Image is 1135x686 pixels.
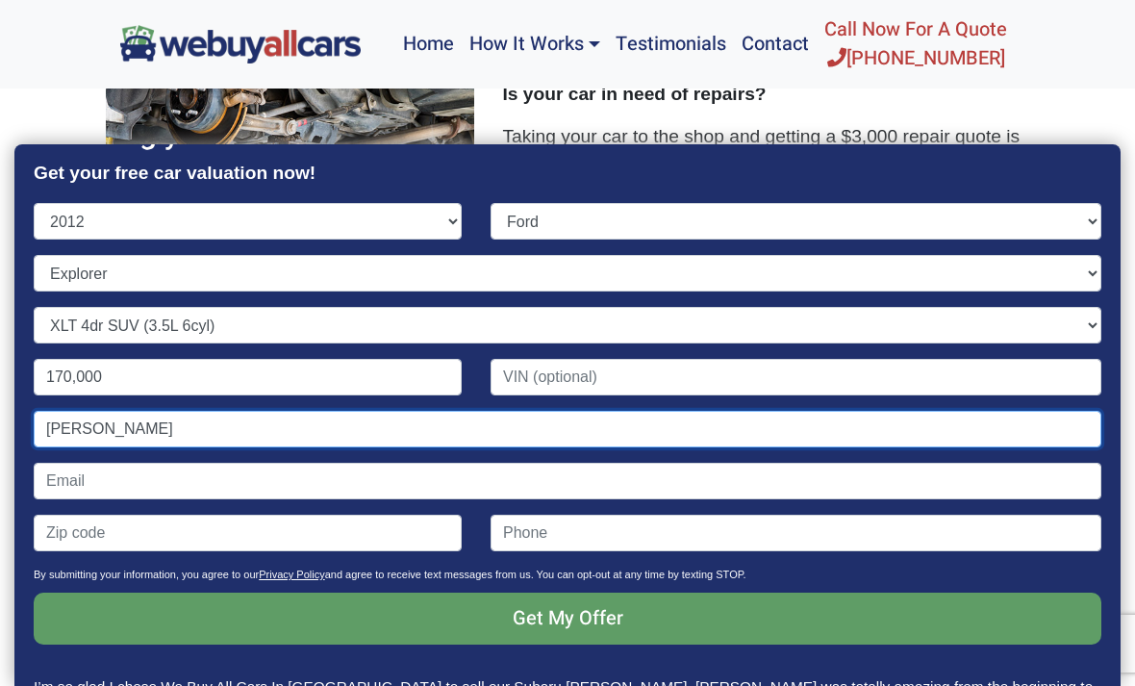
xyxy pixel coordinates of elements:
[34,203,1101,675] form: Contact form
[491,359,1101,395] input: VIN (optional)
[34,567,1101,593] p: By submitting your information, you agree to our and agree to receive text messages from us. You ...
[34,359,462,395] input: Mileage
[503,84,767,104] strong: Is your car in need of repairs?
[395,8,462,81] a: Home
[734,8,817,81] a: Contact
[462,8,608,81] a: How It Works
[34,411,1101,447] input: Name
[491,515,1101,551] input: Phone
[503,123,1030,206] p: Taking your car to the shop and getting a $3,000 repair quote is a huge burden. We'll buy your ca...
[34,163,315,183] strong: Get your free car valuation now!
[817,8,1015,81] a: Call Now For A Quote[PHONE_NUMBER]
[259,569,324,580] a: Privacy Policy
[34,593,1101,645] input: Get My Offer
[34,515,462,551] input: Zip code
[608,8,734,81] a: Testimonials
[120,25,361,63] img: We Buy All Cars in NJ logo
[34,463,1101,499] input: Email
